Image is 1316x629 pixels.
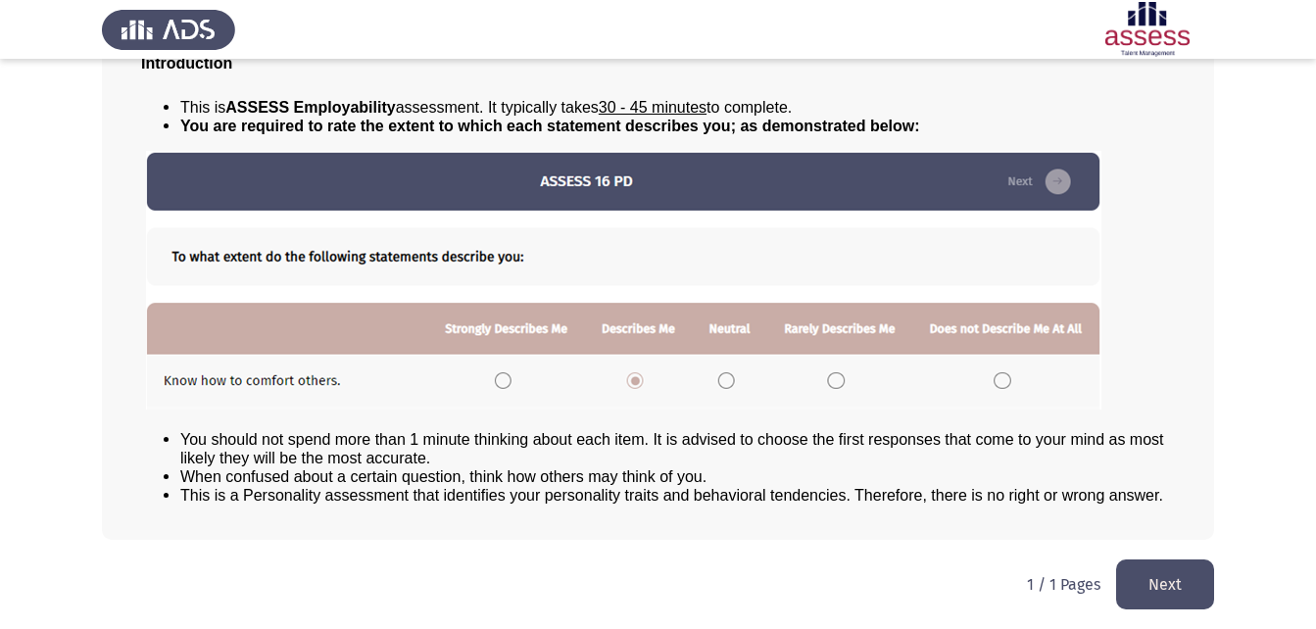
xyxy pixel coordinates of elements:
span: When confused about a certain question, think how others may think of you. [180,468,707,485]
button: load next page [1116,559,1214,609]
b: ASSESS Employability [225,99,395,116]
img: Assess Talent Management logo [102,2,235,57]
span: You are required to rate the extent to which each statement describes you; as demonstrated below: [180,118,920,134]
u: 30 - 45 minutes [599,99,707,116]
img: Assessment logo of ASSESS Employability - EBI [1081,2,1214,57]
p: 1 / 1 Pages [1027,575,1100,594]
span: This is a Personality assessment that identifies your personality traits and behavioral tendencie... [180,487,1163,504]
span: Introduction [141,55,232,72]
span: You should not spend more than 1 minute thinking about each item. It is advised to choose the fir... [180,431,1164,466]
span: This is assessment. It typically takes to complete. [180,99,792,116]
